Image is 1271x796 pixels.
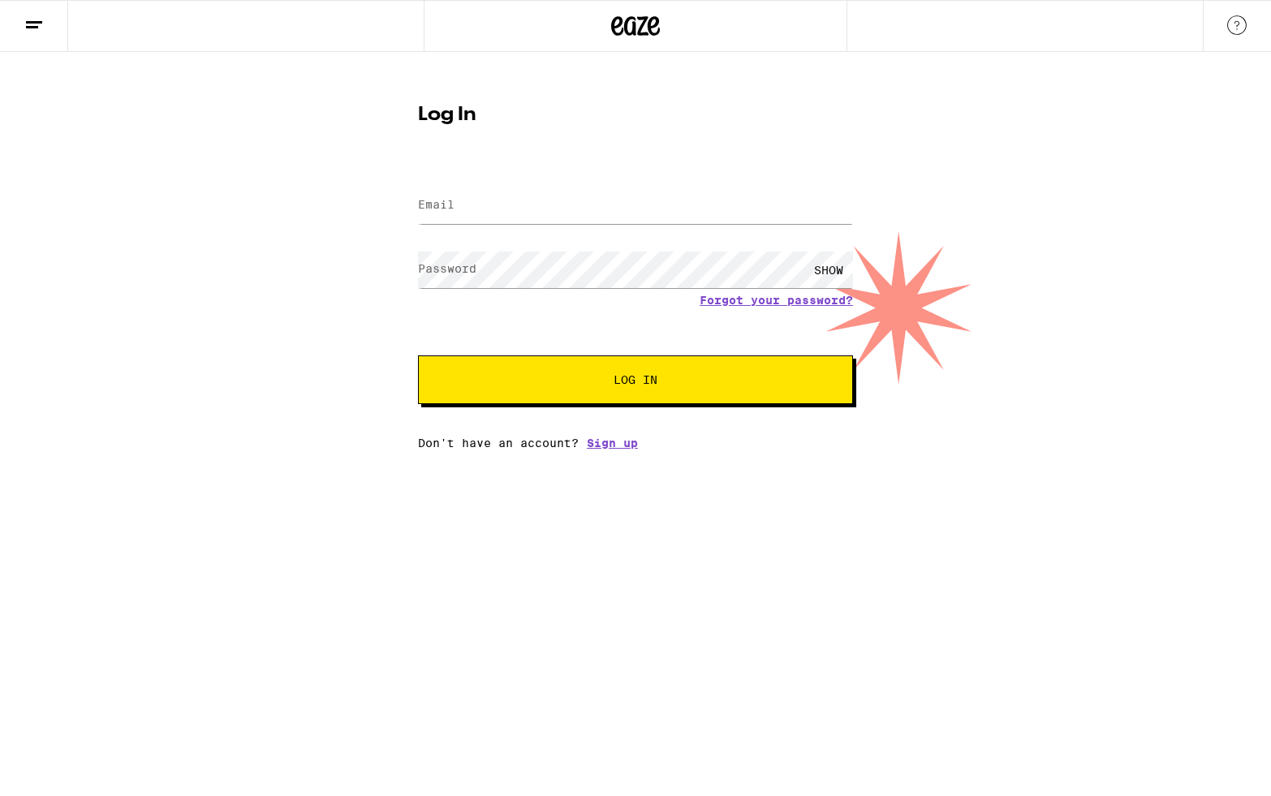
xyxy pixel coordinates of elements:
[614,374,657,385] span: Log In
[587,437,638,450] a: Sign up
[418,262,476,275] label: Password
[804,252,853,288] div: SHOW
[418,437,853,450] div: Don't have an account?
[418,198,455,211] label: Email
[418,105,853,125] h1: Log In
[700,294,853,307] a: Forgot your password?
[418,187,853,224] input: Email
[418,355,853,404] button: Log In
